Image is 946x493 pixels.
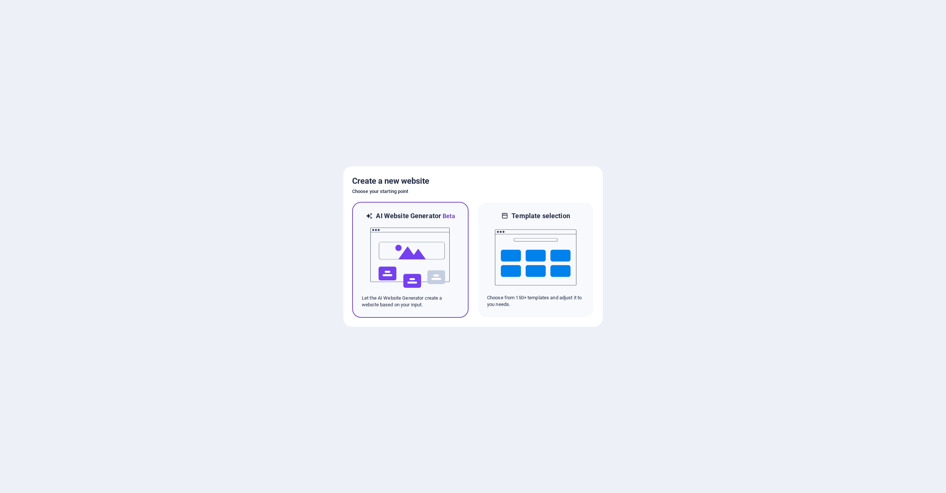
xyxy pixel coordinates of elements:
div: Template selectionChoose from 150+ templates and adjust it to you needs. [477,202,594,318]
img: ai [370,221,451,295]
div: AI Website GeneratorBetaaiLet the AI Website Generator create a website based on your input. [352,202,469,318]
h6: Choose your starting point [352,187,594,196]
p: Choose from 150+ templates and adjust it to you needs. [487,294,584,308]
h5: Create a new website [352,175,594,187]
h6: AI Website Generator [376,211,455,221]
h6: Template selection [512,211,570,220]
span: Beta [441,213,455,220]
p: Let the AI Website Generator create a website based on your input. [362,295,459,308]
